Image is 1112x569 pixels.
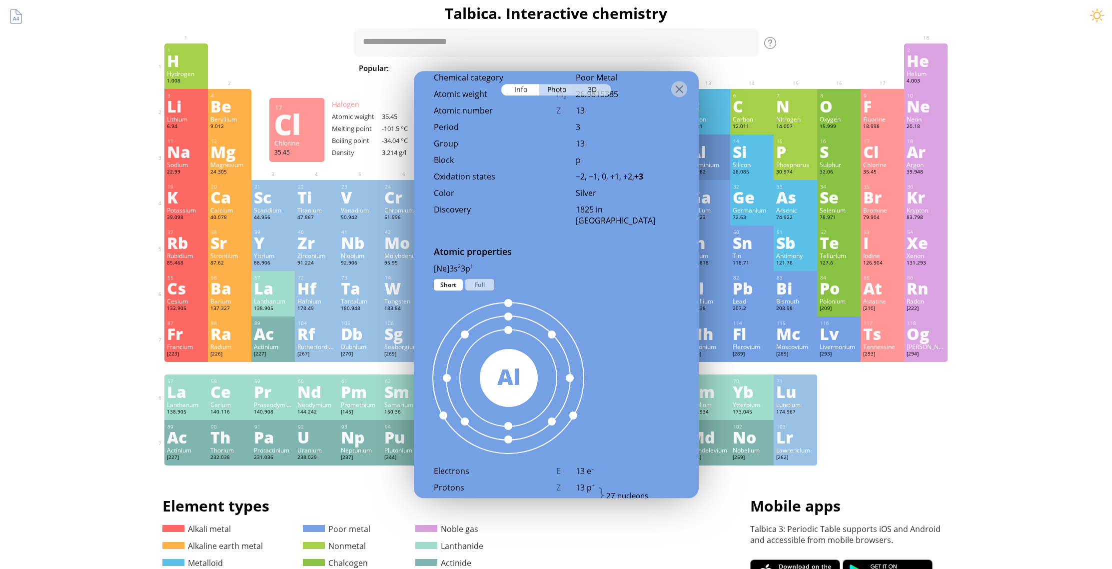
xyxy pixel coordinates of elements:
[210,251,249,259] div: Strontium
[576,171,679,182] div: −2, −1, 0, +1, +2,
[167,77,205,85] div: 1.008
[576,105,679,116] div: 13
[210,280,249,296] div: Ba
[864,138,902,144] div: 17
[297,189,336,205] div: Ti
[382,112,432,121] div: 35.45
[434,263,679,274] div: [Ne]3s 3p
[864,183,902,190] div: 35
[359,62,396,75] div: Popular:
[167,143,205,159] div: Na
[298,274,336,281] div: 72
[820,206,858,214] div: Selenium
[820,297,858,305] div: Polonium
[298,229,336,235] div: 40
[863,98,902,114] div: F
[254,305,292,313] div: 138.905
[384,305,423,313] div: 183.84
[863,115,902,123] div: Fluorine
[820,251,858,259] div: Tellurium
[907,160,945,168] div: Argon
[156,3,956,23] h1: Talbica. Interactive chemistry
[733,143,771,159] div: Si
[297,251,336,259] div: Zirconium
[341,229,379,235] div: 41
[385,183,423,190] div: 24
[820,115,858,123] div: Oxygen
[777,320,815,326] div: 115
[689,123,728,131] div: 10.81
[689,115,728,123] div: Boron
[384,214,423,222] div: 51.996
[332,136,382,145] div: Boiling point
[820,229,858,235] div: 52
[907,325,945,341] div: Og
[576,187,679,198] div: Silver
[341,259,379,267] div: 92.906
[907,229,945,235] div: 54
[162,523,231,534] a: Alkali metal
[540,68,543,74] sub: 2
[776,189,815,205] div: As
[303,557,368,568] a: Chalcogen
[776,297,815,305] div: Bismuth
[254,251,292,259] div: Yttrium
[863,280,902,296] div: At
[690,320,728,326] div: 113
[162,557,223,568] a: Metalloid
[689,98,728,114] div: B
[254,189,292,205] div: Sc
[820,138,858,144] div: 16
[689,297,728,305] div: Thallium
[210,297,249,305] div: Barium
[776,123,815,131] div: 14.007
[576,138,679,149] div: 13
[458,263,461,269] sup: 2
[733,92,771,99] div: 6
[907,183,945,190] div: 36
[863,305,902,313] div: [210]
[863,234,902,250] div: I
[167,189,205,205] div: K
[907,189,945,205] div: Kr
[211,183,249,190] div: 20
[341,214,379,222] div: 50.942
[434,105,556,116] div: Atomic number
[274,138,319,147] div: Chlorine
[254,297,292,305] div: Lanthanum
[415,557,471,568] a: Actinide
[434,171,556,182] div: Oxidation states
[210,115,249,123] div: Beryllium
[776,280,815,296] div: Bi
[459,62,493,74] span: Water
[434,279,463,290] div: Short
[690,274,728,281] div: 81
[167,297,205,305] div: Cesium
[820,168,858,176] div: 32.06
[210,325,249,341] div: Ra
[341,189,379,205] div: V
[254,229,292,235] div: 39
[210,305,249,313] div: 137.327
[689,143,728,159] div: Al
[733,325,771,341] div: Fl
[907,234,945,250] div: Xe
[167,214,205,222] div: 39.098
[211,92,249,99] div: 4
[341,320,379,326] div: 105
[776,206,815,214] div: Arsenic
[341,305,379,313] div: 180.948
[167,251,205,259] div: Rubidium
[733,214,771,222] div: 72.63
[776,98,815,114] div: N
[167,92,205,99] div: 3
[167,259,205,267] div: 85.468
[254,183,292,190] div: 21
[863,160,902,168] div: Chlorine
[341,297,379,305] div: Tantalum
[254,206,292,214] div: Scandium
[434,154,556,165] div: Block
[863,297,902,305] div: Astatine
[210,189,249,205] div: Ca
[556,105,576,116] div: Z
